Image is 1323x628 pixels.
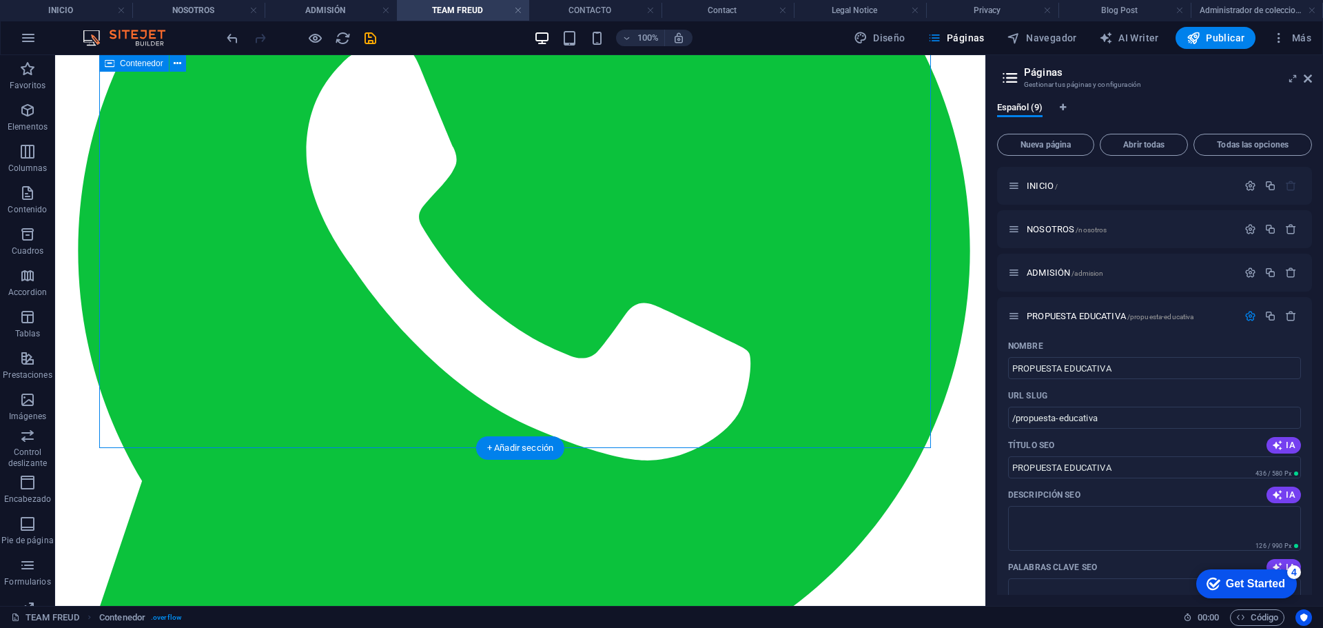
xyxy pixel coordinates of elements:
[362,30,378,46] i: Guardar (Ctrl+S)
[1099,31,1159,45] span: AI Writer
[225,30,240,46] i: Deshacer: Editar cabecera (Ctrl+Z)
[10,80,45,91] p: Favoritos
[37,15,96,28] div: Get Started
[15,328,41,339] p: Tablas
[1008,456,1301,478] input: El título de la página en los resultados de búsqueda y en las pestañas del navegador
[1207,612,1209,622] span: :
[1003,141,1088,149] span: Nueva página
[1127,313,1194,321] span: /propuesta-educativa
[8,163,48,174] p: Columnas
[1198,609,1219,626] span: 00 00
[4,576,50,587] p: Formularios
[265,3,397,18] h4: ADMISIÓN
[224,30,240,46] button: undo
[4,494,51,505] p: Encabezado
[307,30,323,46] button: Haz clic para salir del modo de previsualización y seguir editando
[637,30,659,46] h6: 100%
[1230,609,1284,626] button: Código
[926,3,1058,18] h4: Privacy
[99,3,112,17] div: 4
[151,609,181,626] span: . overflow
[1183,609,1220,626] h6: Tiempo de la sesión
[1272,489,1295,500] span: IA
[1058,3,1191,18] h4: Blog Post
[1100,134,1188,156] button: Abrir todas
[1285,180,1297,192] div: La página principal no puede eliminarse
[1008,341,1043,352] p: Nombre
[1176,27,1256,49] button: Publicar
[99,609,145,626] span: Haz clic para seleccionar y doble clic para editar
[1266,437,1301,454] button: IA
[1295,609,1312,626] button: Usercentrics
[1187,31,1245,45] span: Publicar
[8,121,48,132] p: Elementos
[1236,609,1278,626] span: Código
[8,204,47,215] p: Contenido
[1008,407,1301,429] input: Última parte de la URL para esta página
[661,3,794,18] h4: Contact
[11,609,79,626] a: Haz clic para cancelar la selección y doble clic para abrir páginas
[8,7,108,36] div: Get Started 4 items remaining, 20% complete
[1193,134,1312,156] button: Todas las opciones
[848,27,911,49] button: Diseño
[334,30,351,46] button: reload
[397,3,529,18] h4: TEAM FREUD
[1253,541,1301,551] span: Longitud de píxeles calculada en los resultados de búsqueda
[1266,487,1301,503] button: IA
[1001,27,1083,49] button: Navegador
[1106,141,1182,149] span: Abrir todas
[922,27,990,49] button: Páginas
[1008,390,1047,401] label: Última parte de la URL para esta página
[12,245,44,256] p: Cuadros
[1264,180,1276,192] div: Duplicar
[997,99,1043,119] span: Español (9)
[1264,267,1276,278] div: Duplicar
[1244,267,1256,278] div: Configuración
[335,30,351,46] i: Volver a cargar página
[1244,223,1256,235] div: Configuración
[1024,79,1284,91] h3: Gestionar tus páginas y configuración
[1008,440,1054,451] p: Título SEO
[529,3,661,18] h4: CONTACTO
[1008,489,1080,500] label: El texto en los resultados de búsqueda y redes sociales
[1024,66,1312,79] h2: Páginas
[927,31,985,45] span: Páginas
[1027,267,1103,278] span: ADMISIÓN
[1,535,53,546] p: Pie de página
[1008,489,1080,500] p: Descripción SEO
[1055,183,1058,190] span: /
[79,30,183,46] img: Editor Logo
[9,411,46,422] p: Imágenes
[616,30,665,46] button: 100%
[854,31,905,45] span: Diseño
[99,609,181,626] nav: breadcrumb
[1272,440,1295,451] span: IA
[1076,226,1107,234] span: /nosotros
[1027,311,1193,321] span: PROPUESTA EDUCATIVA
[1008,390,1047,401] p: URL SLUG
[1266,27,1317,49] button: Más
[1027,224,1107,234] span: NOSOTROS
[1027,181,1058,191] span: INICIO
[1266,559,1301,576] button: IA
[673,32,685,44] i: Al redimensionar, ajustar el nivel de zoom automáticamente para ajustarse al dispositivo elegido.
[1191,3,1323,18] h4: Administrador de colecciones
[8,287,47,298] p: Accordion
[1008,506,1301,551] textarea: El texto en los resultados de búsqueda y redes sociales
[1071,270,1103,277] span: /admision
[1023,225,1238,234] div: NOSOTROS/nosotros
[1200,141,1306,149] span: Todas las opciones
[997,134,1094,156] button: Nueva página
[794,3,926,18] h4: Legal Notice
[1008,562,1097,573] p: Palabras clave SEO
[1023,268,1238,277] div: ADMISIÓN/admision
[120,59,163,68] span: Contenedor
[1255,543,1291,549] span: 126 / 990 Px
[997,102,1312,128] div: Pestañas de idiomas
[1023,312,1238,321] div: PROPUESTA EDUCATIVA/propuesta-educativa
[1285,223,1297,235] div: Eliminar
[1023,181,1238,190] div: INICIO/
[1094,27,1165,49] button: AI Writer
[132,3,265,18] h4: NOSOTROS
[1272,31,1311,45] span: Más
